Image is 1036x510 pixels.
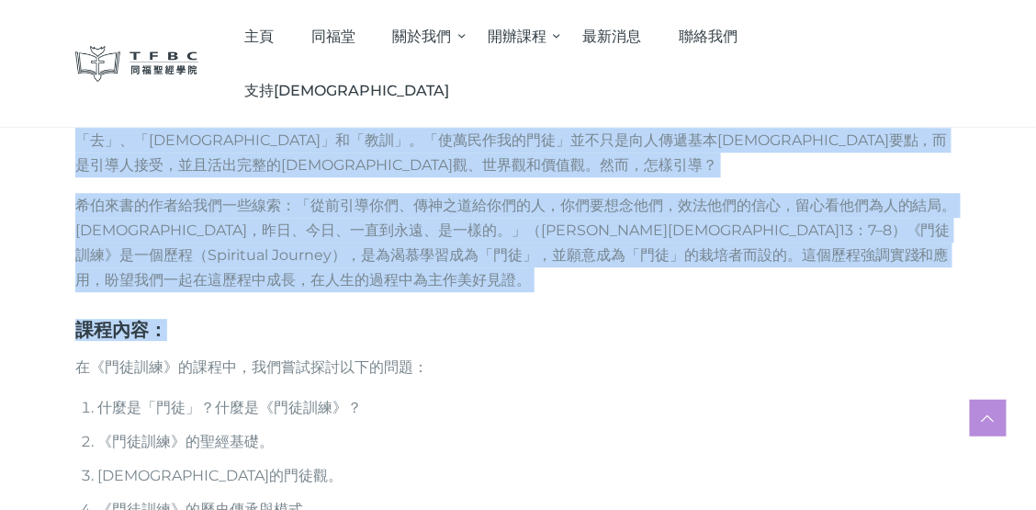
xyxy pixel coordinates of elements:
span: 主頁 [244,28,274,45]
span: 支持[DEMOGRAPHIC_DATA] [244,82,449,99]
a: 關於我們 [374,9,469,63]
span: 同福堂 [311,28,355,45]
strong: 課程內容： [75,319,167,341]
a: 開辦課程 [469,9,565,63]
a: 最新消息 [564,9,660,63]
img: 同福聖經學院 TFBC [75,46,198,82]
a: 主頁 [226,9,293,63]
a: 支持[DEMOGRAPHIC_DATA] [226,63,468,118]
a: 同福堂 [293,9,375,63]
p: 在《門徒訓練》的課程中，我們嘗試探討以下的問題： [75,355,961,380]
a: 聯絡我們 [660,9,757,63]
span: 開辦課程 [488,28,546,45]
a: Scroll to top [970,400,1007,436]
li: 什麼是「門徒」？什麼是《門徒訓練》？ [97,395,961,420]
li: [DEMOGRAPHIC_DATA]的門徒觀。 [97,463,961,488]
span: 最新消息 [583,28,642,45]
li: 《門徒訓練》的聖經基礎。 [97,429,961,454]
span: 聯絡我們 [679,28,738,45]
span: 關於我們 [393,28,452,45]
p: 希伯來書的作者給我們一些線索：「從前引導你們、傳神之道給你們的人，你們要想念他們，效法他們的信心，留心看他們為人的結局。[DEMOGRAPHIC_DATA]，昨日、今日、一直到永遠、是一樣的。」... [75,193,961,293]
